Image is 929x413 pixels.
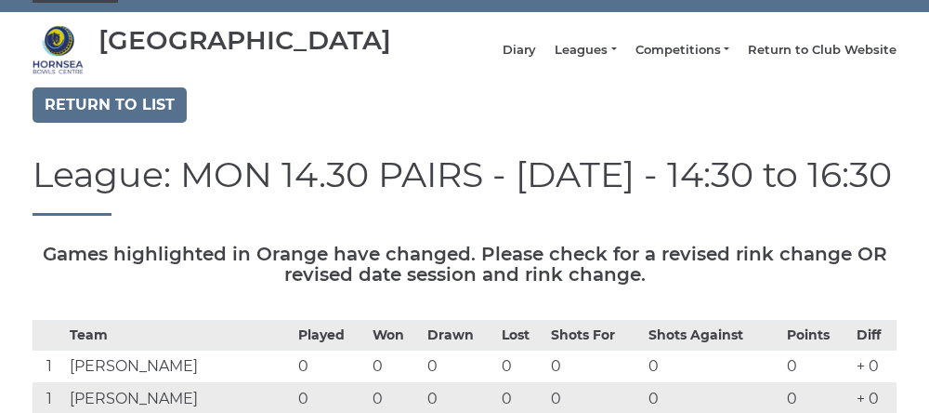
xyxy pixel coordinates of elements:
a: Diary [503,42,536,59]
td: [PERSON_NAME] [65,350,294,382]
th: Shots For [546,320,644,350]
th: Diff [852,320,896,350]
img: Hornsea Bowls Centre [33,24,84,75]
div: [GEOGRAPHIC_DATA] [98,26,391,55]
td: 0 [644,350,782,382]
h1: League: MON 14.30 PAIRS - [DATE] - 14:30 to 16:30 [33,155,896,216]
td: 0 [294,350,368,382]
th: Points [782,320,852,350]
a: Leagues [555,42,616,59]
td: 0 [497,350,546,382]
a: Return to Club Website [748,42,896,59]
th: Played [294,320,368,350]
th: Won [368,320,423,350]
td: 0 [782,350,852,382]
td: + 0 [852,350,896,382]
th: Shots Against [644,320,782,350]
td: 0 [423,350,497,382]
th: Team [65,320,294,350]
td: 0 [546,350,644,382]
a: Return to list [33,87,187,123]
th: Drawn [423,320,497,350]
td: 1 [33,350,65,382]
h5: Games highlighted in Orange have changed. Please check for a revised rink change OR revised date ... [33,244,896,285]
a: Competitions [635,42,729,59]
td: 0 [368,350,423,382]
th: Lost [497,320,546,350]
